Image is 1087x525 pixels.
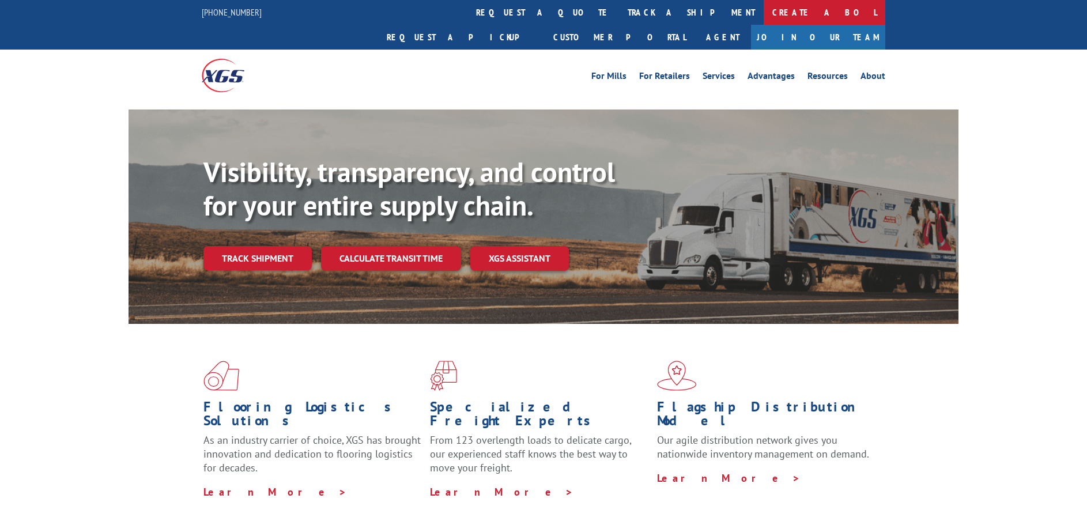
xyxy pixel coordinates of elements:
[203,246,312,270] a: Track shipment
[657,433,869,460] span: Our agile distribution network gives you nationwide inventory management on demand.
[748,71,795,84] a: Advantages
[751,25,885,50] a: Join Our Team
[430,400,648,433] h1: Specialized Freight Experts
[203,485,347,498] a: Learn More >
[695,25,751,50] a: Agent
[591,71,626,84] a: For Mills
[378,25,545,50] a: Request a pickup
[470,246,569,271] a: XGS ASSISTANT
[202,6,262,18] a: [PHONE_NUMBER]
[203,433,421,474] span: As an industry carrier of choice, XGS has brought innovation and dedication to flooring logistics...
[430,485,573,498] a: Learn More >
[430,433,648,485] p: From 123 overlength loads to delicate cargo, our experienced staff knows the best way to move you...
[703,71,735,84] a: Services
[430,361,457,391] img: xgs-icon-focused-on-flooring-red
[860,71,885,84] a: About
[657,361,697,391] img: xgs-icon-flagship-distribution-model-red
[203,154,615,223] b: Visibility, transparency, and control for your entire supply chain.
[545,25,695,50] a: Customer Portal
[657,400,875,433] h1: Flagship Distribution Model
[203,400,421,433] h1: Flooring Logistics Solutions
[657,471,801,485] a: Learn More >
[639,71,690,84] a: For Retailers
[203,361,239,391] img: xgs-icon-total-supply-chain-intelligence-red
[321,246,461,271] a: Calculate transit time
[807,71,848,84] a: Resources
